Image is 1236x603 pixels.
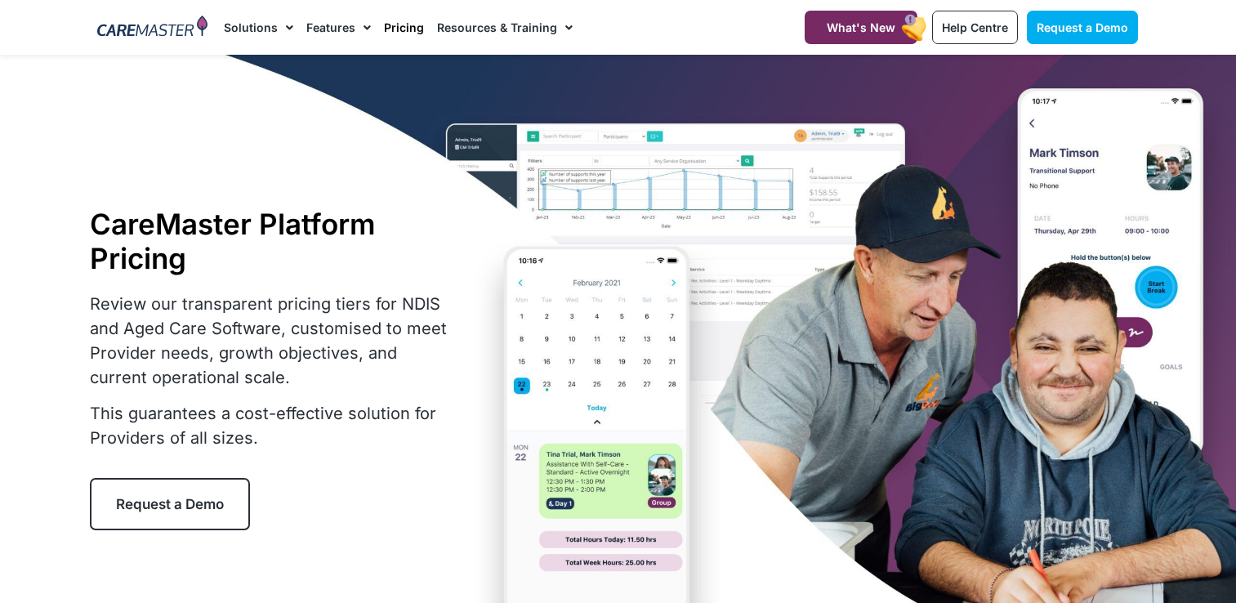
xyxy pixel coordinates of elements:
[942,20,1008,34] span: Help Centre
[90,401,457,450] p: This guarantees a cost-effective solution for Providers of all sizes.
[805,11,917,44] a: What's New
[827,20,895,34] span: What's New
[116,496,224,512] span: Request a Demo
[90,478,250,530] a: Request a Demo
[97,16,207,40] img: CareMaster Logo
[932,11,1018,44] a: Help Centre
[1037,20,1128,34] span: Request a Demo
[90,207,457,275] h1: CareMaster Platform Pricing
[90,292,457,390] p: Review our transparent pricing tiers for NDIS and Aged Care Software, customised to meet Provider...
[1027,11,1138,44] a: Request a Demo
